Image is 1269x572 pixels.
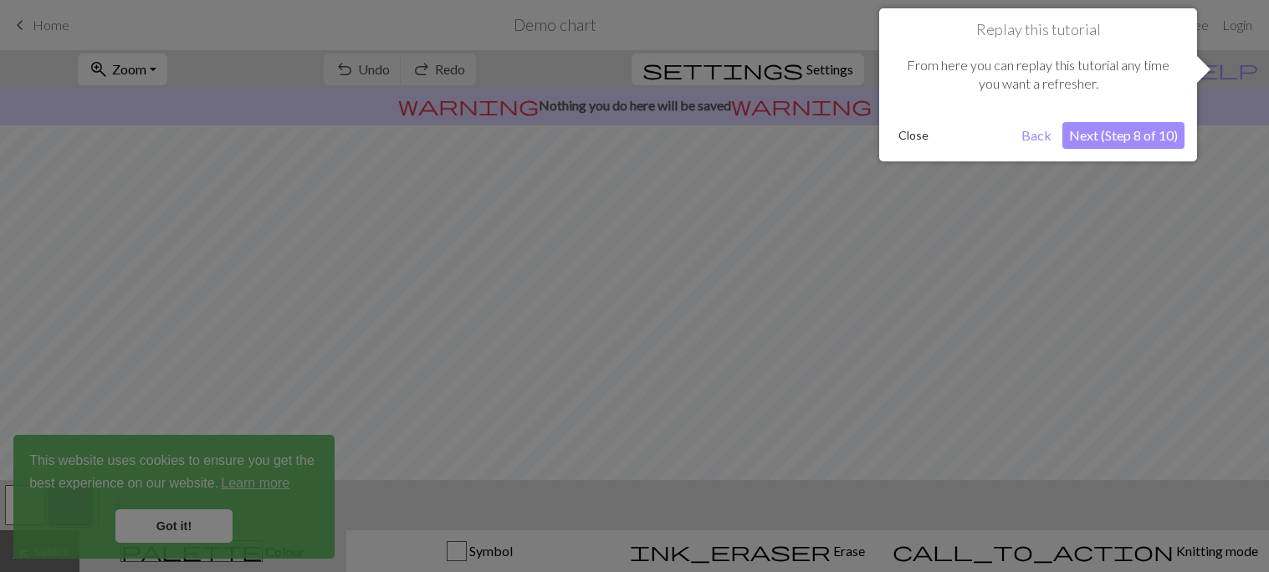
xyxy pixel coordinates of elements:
[879,8,1197,161] div: Replay this tutorial
[892,21,1185,39] h1: Replay this tutorial
[892,39,1185,110] div: From here you can replay this tutorial any time you want a refresher.
[1062,122,1185,149] button: Next (Step 8 of 10)
[1015,122,1058,149] button: Back
[892,123,935,148] button: Close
